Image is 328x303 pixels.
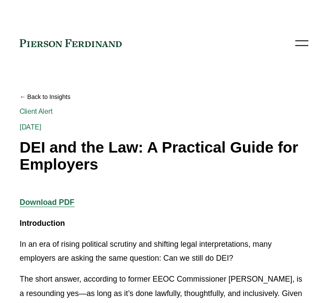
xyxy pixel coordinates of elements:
p: In an era of rising political scrutiny and shifting legal interpretations, many employers are ask... [20,237,308,265]
a: Client Alert [20,107,53,116]
span: [DATE] [20,123,41,131]
a: Back to Insights [20,90,308,104]
a: Download PDF [20,198,75,207]
h1: DEI and the Law: A Practical Guide for Employers [20,139,308,173]
strong: Introduction [20,219,65,228]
